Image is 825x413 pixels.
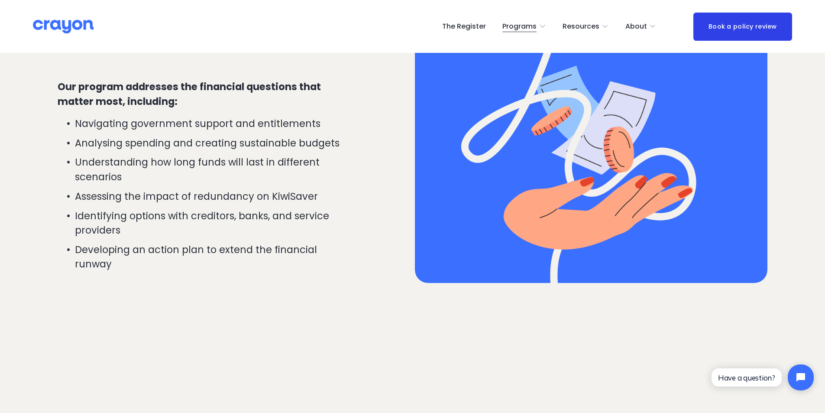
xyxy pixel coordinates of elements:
iframe: Tidio Chat [704,357,821,398]
img: Crayon [33,19,94,34]
strong: Our program addresses the financial questions that matter most, including: [58,80,323,108]
span: Resources [563,20,599,33]
p: Analysing spending and creating sustainable budgets [75,136,351,151]
span: Programs [502,20,537,33]
p: Developing an action plan to extend the financial runway [75,243,351,272]
a: folder dropdown [563,20,609,33]
p: Identifying options with creditors, banks, and service providers [75,209,351,238]
a: The Register [442,20,486,33]
a: folder dropdown [625,20,657,33]
a: folder dropdown [502,20,546,33]
p: Assessing the impact of redundancy on KiwiSaver [75,189,351,204]
p: Understanding how long funds will last in different scenarios [75,155,351,184]
span: About [625,20,647,33]
p: Navigating government support and entitlements [75,117,351,131]
a: Book a policy review [693,13,792,41]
